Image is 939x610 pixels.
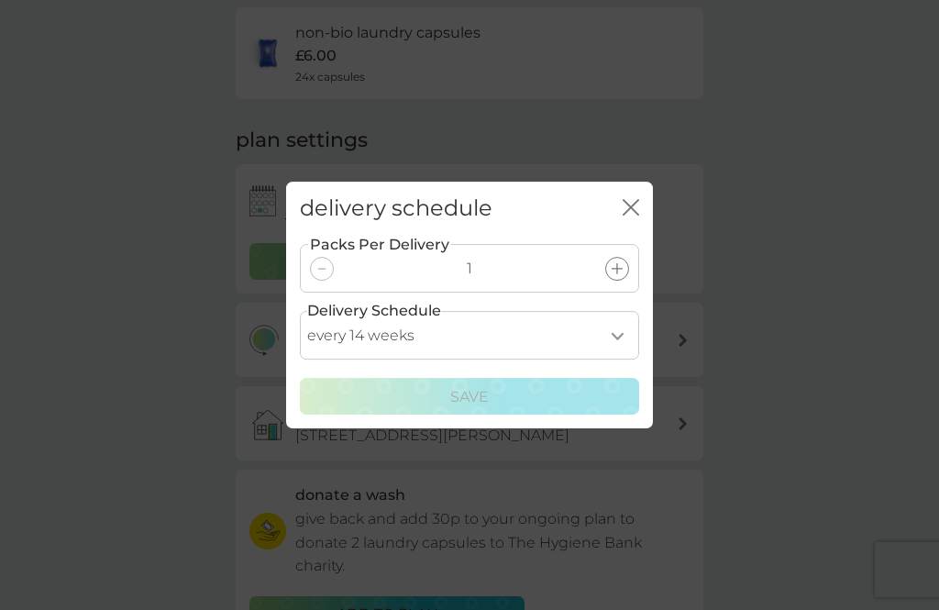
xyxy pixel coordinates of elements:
[300,195,492,222] h2: delivery schedule
[623,199,639,218] button: close
[450,385,489,409] p: Save
[467,257,472,281] p: 1
[308,233,451,257] label: Packs Per Delivery
[300,378,639,415] button: Save
[307,299,441,323] label: Delivery Schedule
